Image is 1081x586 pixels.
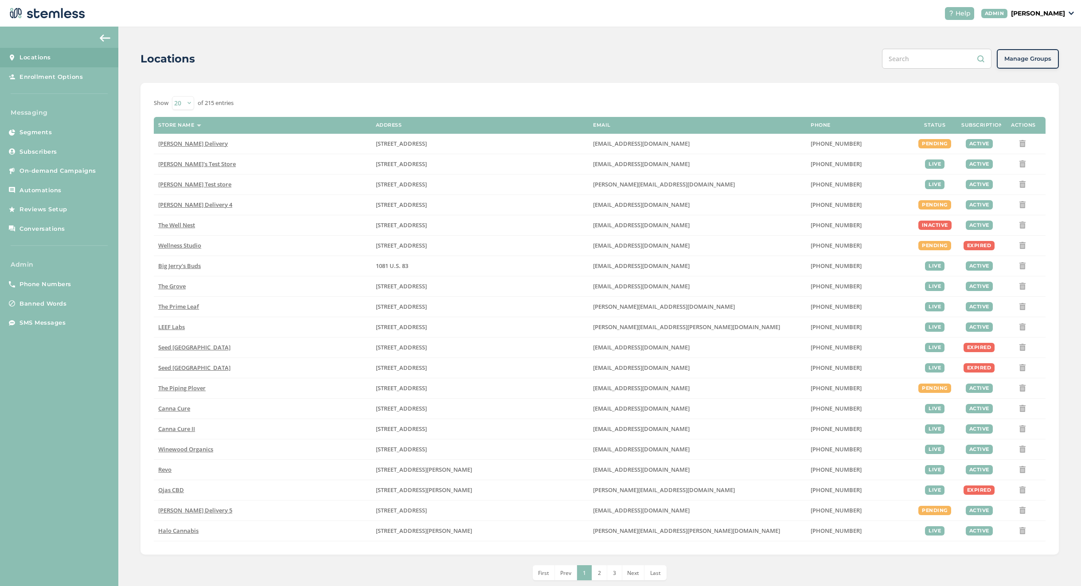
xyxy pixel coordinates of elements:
[964,241,995,250] div: expired
[1037,543,1081,586] div: Chat Widget
[376,364,585,372] label: 401 Centre Street
[593,486,802,494] label: billy@ojascbd.com
[1011,9,1065,18] p: [PERSON_NAME]
[593,303,802,310] label: john@theprimeleaf.com
[376,180,427,188] span: [STREET_ADDRESS]
[925,363,944,373] div: live
[100,35,110,42] img: icon-arrow-back-accent-c549486e.svg
[158,404,190,412] span: Canna Cure
[966,526,993,536] div: active
[376,507,585,514] label: 17523 Ventura Boulevard
[811,343,862,351] span: [PHONE_NUMBER]
[158,180,231,188] span: [PERSON_NAME] Test store
[811,122,831,128] label: Phone
[966,465,993,474] div: active
[538,569,549,577] span: First
[1069,12,1074,15] img: icon_down-arrow-small-66adaf34.svg
[376,466,585,473] label: 10125 Sepulveda Boulevard
[376,404,427,412] span: [STREET_ADDRESS]
[20,167,96,175] span: On-demand Campaigns
[20,186,62,195] span: Automations
[811,201,908,209] label: (818) 561-0790
[376,323,427,331] span: [STREET_ADDRESS]
[811,160,908,168] label: (503) 804-9208
[376,343,427,351] span: [STREET_ADDRESS]
[948,11,954,16] img: icon-help-white-03924b79.svg
[7,4,85,22] img: logo-dark-0685b13c.svg
[593,201,802,209] label: arman91488@gmail.com
[376,201,585,209] label: 17523 Ventura Boulevard
[593,181,802,188] label: swapnil@stemless.co
[593,527,802,535] label: dominique.gamboa@thegreenhalo.com
[593,404,690,412] span: [EMAIL_ADDRESS][DOMAIN_NAME]
[593,466,690,473] span: [EMAIL_ADDRESS][DOMAIN_NAME]
[376,445,427,453] span: [STREET_ADDRESS]
[158,446,367,453] label: Winewood Organics
[158,486,367,494] label: Ojas CBD
[593,507,802,514] label: arman91488@gmail.com
[1001,117,1046,134] th: Actions
[593,262,690,270] span: [EMAIL_ADDRESS][DOMAIN_NAME]
[593,506,690,514] span: [EMAIL_ADDRESS][DOMAIN_NAME]
[961,122,1003,128] label: Subscription
[811,181,908,188] label: (503) 332-4545
[811,404,862,412] span: [PHONE_NUMBER]
[376,241,427,249] span: [STREET_ADDRESS]
[158,262,201,270] span: Big Jerry's Buds
[966,384,993,393] div: active
[811,384,862,392] span: [PHONE_NUMBER]
[593,262,802,270] label: info@bigjerrysbuds.com
[811,446,908,453] label: (517) 395-3664
[966,221,993,230] div: active
[158,262,367,270] label: Big Jerry's Buds
[811,242,908,249] label: (269) 929-8463
[811,466,862,473] span: [PHONE_NUMBER]
[593,445,690,453] span: [EMAIL_ADDRESS][DOMAIN_NAME]
[376,506,427,514] span: [STREET_ADDRESS]
[811,140,862,147] span: [PHONE_NUMBER]
[925,445,944,454] div: live
[627,569,639,577] span: Next
[593,201,690,209] span: [EMAIL_ADDRESS][DOMAIN_NAME]
[20,147,57,156] span: Subscribers
[811,384,908,392] label: (508) 514-1212
[811,486,908,494] label: (346) 351-1213
[593,303,735,310] span: [PERSON_NAME][EMAIL_ADDRESS][DOMAIN_NAME]
[140,51,195,67] h2: Locations
[811,283,908,290] label: (619) 600-1269
[376,323,585,331] label: 1785 South Main Street
[966,506,993,515] div: active
[158,384,367,392] label: The Piping Plover
[811,282,862,290] span: [PHONE_NUMBER]
[966,404,993,413] div: active
[593,486,735,494] span: [PERSON_NAME][EMAIL_ADDRESS][DOMAIN_NAME]
[925,261,944,271] div: live
[925,282,944,291] div: live
[20,299,66,308] span: Banned Words
[593,241,690,249] span: [EMAIL_ADDRESS][DOMAIN_NAME]
[925,465,944,474] div: live
[158,466,172,473] span: Revo
[1004,54,1051,63] span: Manage Groups
[376,201,427,209] span: [STREET_ADDRESS]
[811,466,908,473] label: (818) 404-3231
[376,425,427,433] span: [STREET_ADDRESS]
[811,180,862,188] span: [PHONE_NUMBER]
[158,242,367,249] label: Wellness Studio
[560,569,571,577] span: Prev
[613,569,616,577] span: 3
[158,486,184,494] span: Ojas CBD
[593,384,802,392] label: info@pipingplover.com
[197,124,201,127] img: icon-sort-1e1d7615.svg
[811,405,908,412] label: (580) 280-2262
[376,425,585,433] label: 1023 East 6th Avenue
[154,99,168,108] label: Show
[925,302,944,311] div: live
[593,466,802,473] label: revogroup21@gmail.com
[158,343,230,351] span: Seed [GEOGRAPHIC_DATA]
[158,221,367,229] label: The Well Nest
[158,160,236,168] span: [PERSON_NAME]'s Test Store
[964,363,995,373] div: expired
[811,323,862,331] span: [PHONE_NUMBER]
[882,49,991,69] input: Search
